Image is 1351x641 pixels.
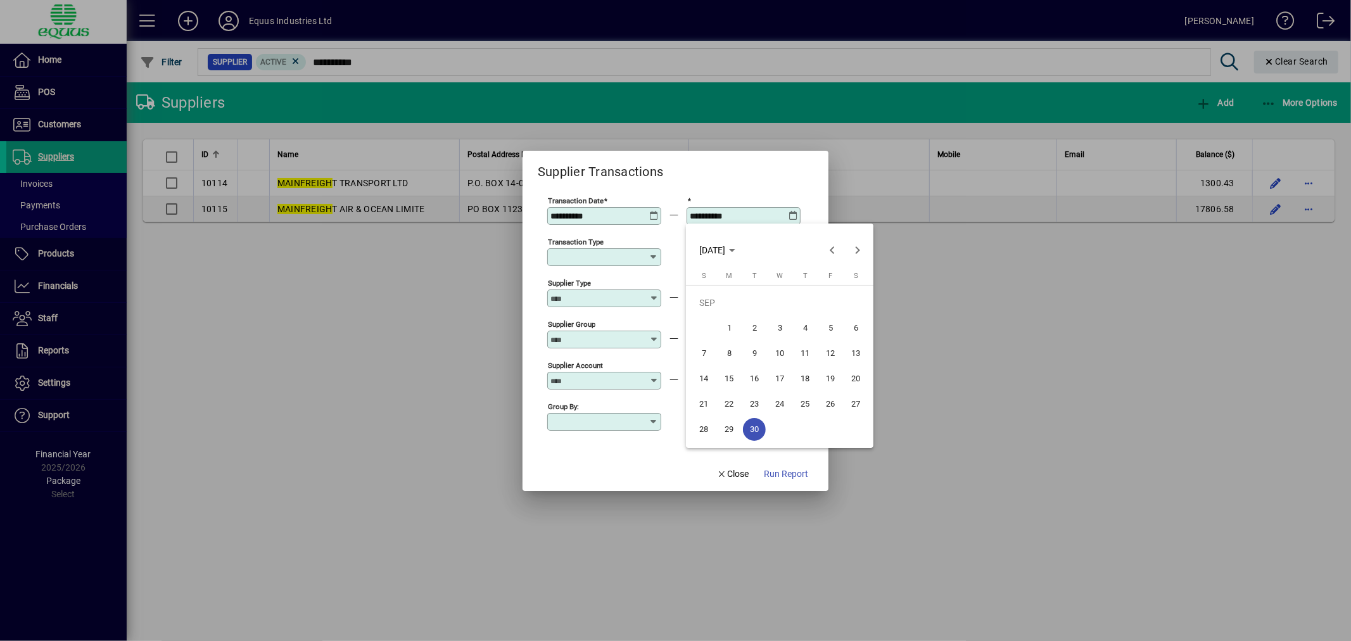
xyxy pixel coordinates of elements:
[742,417,767,442] button: Tue Sep 30 2025
[716,366,742,391] button: Mon Sep 15 2025
[803,272,808,280] span: T
[692,342,715,365] span: 7
[742,341,767,366] button: Tue Sep 09 2025
[844,342,867,365] span: 13
[718,342,740,365] span: 8
[767,315,792,341] button: Wed Sep 03 2025
[743,367,766,390] span: 16
[818,315,843,341] button: Fri Sep 05 2025
[742,366,767,391] button: Tue Sep 16 2025
[691,290,868,315] td: SEP
[692,418,715,441] span: 28
[718,418,740,441] span: 29
[818,391,843,417] button: Fri Sep 26 2025
[691,417,716,442] button: Sun Sep 28 2025
[843,341,868,366] button: Sat Sep 13 2025
[777,272,783,280] span: W
[794,342,816,365] span: 11
[743,317,766,340] span: 2
[767,341,792,366] button: Wed Sep 10 2025
[692,367,715,390] span: 14
[742,315,767,341] button: Tue Sep 02 2025
[702,272,706,280] span: S
[767,391,792,417] button: Wed Sep 24 2025
[792,391,818,417] button: Thu Sep 25 2025
[743,393,766,416] span: 23
[794,317,816,340] span: 4
[718,393,740,416] span: 22
[718,317,740,340] span: 1
[767,366,792,391] button: Wed Sep 17 2025
[718,367,740,390] span: 15
[819,317,842,340] span: 5
[742,391,767,417] button: Tue Sep 23 2025
[794,367,816,390] span: 18
[854,272,858,280] span: S
[691,366,716,391] button: Sun Sep 14 2025
[819,342,842,365] span: 12
[716,341,742,366] button: Mon Sep 08 2025
[743,342,766,365] span: 9
[843,366,868,391] button: Sat Sep 20 2025
[818,366,843,391] button: Fri Sep 19 2025
[794,393,816,416] span: 25
[726,272,732,280] span: M
[819,393,842,416] span: 26
[691,341,716,366] button: Sun Sep 07 2025
[819,367,842,390] span: 19
[768,367,791,390] span: 17
[743,418,766,441] span: 30
[844,393,867,416] span: 27
[692,393,715,416] span: 21
[768,317,791,340] span: 3
[792,341,818,366] button: Thu Sep 11 2025
[695,239,740,262] button: Choose month and year
[820,238,845,263] button: Previous month
[843,315,868,341] button: Sat Sep 06 2025
[716,315,742,341] button: Mon Sep 01 2025
[843,391,868,417] button: Sat Sep 27 2025
[768,393,791,416] span: 24
[716,417,742,442] button: Mon Sep 29 2025
[792,366,818,391] button: Thu Sep 18 2025
[818,341,843,366] button: Fri Sep 12 2025
[716,391,742,417] button: Mon Sep 22 2025
[792,315,818,341] button: Thu Sep 04 2025
[828,272,832,280] span: F
[700,245,726,255] span: [DATE]
[768,342,791,365] span: 10
[845,238,870,263] button: Next month
[844,367,867,390] span: 20
[752,272,757,280] span: T
[691,391,716,417] button: Sun Sep 21 2025
[844,317,867,340] span: 6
